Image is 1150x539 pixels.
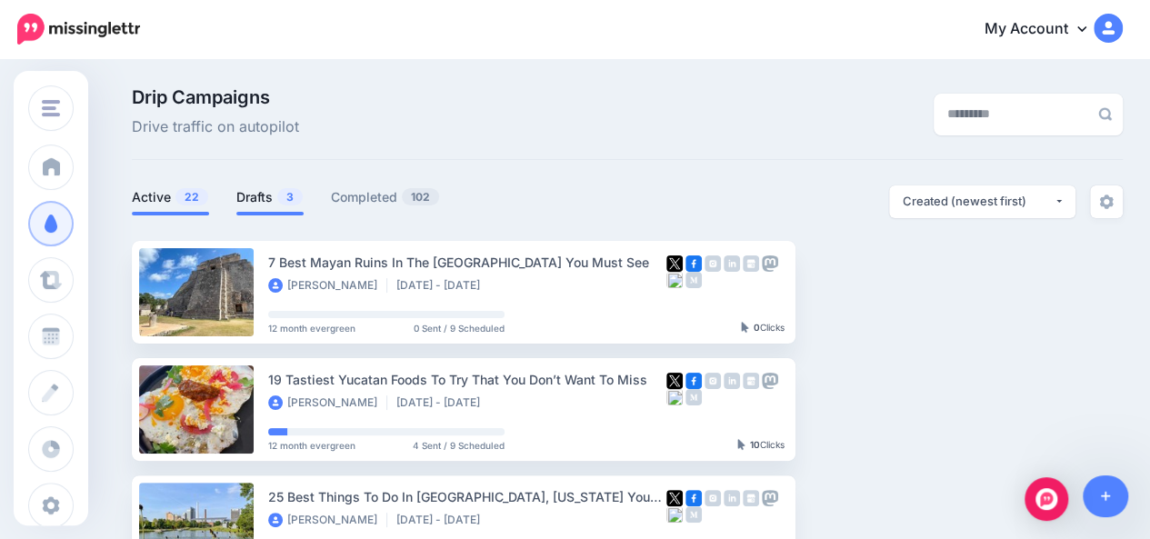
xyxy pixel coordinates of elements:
button: Created (newest first) [889,185,1075,218]
img: linkedin-grey-square.png [724,255,740,272]
img: Missinglettr [17,14,140,45]
img: google_business-grey-square.png [743,490,759,506]
span: 12 month evergreen [268,324,355,333]
img: mastodon-grey-square.png [762,490,778,506]
img: facebook-square.png [685,490,702,506]
a: Drafts3 [236,186,304,208]
img: facebook-square.png [685,373,702,389]
li: [PERSON_NAME] [268,278,387,293]
b: 10 [750,439,760,450]
img: instagram-grey-square.png [705,255,721,272]
img: bluesky-square.png [666,272,683,288]
div: Clicks [741,323,785,334]
img: medium-grey-square.png [685,389,702,405]
img: twitter-square.png [666,490,683,506]
img: twitter-square.png [666,255,683,272]
span: 12 month evergreen [268,441,355,450]
img: instagram-grey-square.png [705,373,721,389]
img: bluesky-square.png [666,389,683,405]
span: 22 [175,188,208,205]
span: Drive traffic on autopilot [132,115,299,139]
img: pointer-grey-darker.png [741,322,749,333]
img: instagram-grey-square.png [705,490,721,506]
img: settings-grey.png [1099,195,1114,209]
img: google_business-grey-square.png [743,255,759,272]
img: mastodon-grey-square.png [762,373,778,389]
img: linkedin-grey-square.png [724,373,740,389]
a: Active22 [132,186,209,208]
span: 0 Sent / 9 Scheduled [414,324,505,333]
img: linkedin-grey-square.png [724,490,740,506]
b: 0 [754,322,760,333]
a: My Account [966,7,1123,52]
img: bluesky-square.png [666,506,683,523]
a: Completed102 [331,186,440,208]
li: [DATE] - [DATE] [396,513,489,527]
li: [PERSON_NAME] [268,395,387,410]
li: [PERSON_NAME] [268,513,387,527]
li: [DATE] - [DATE] [396,278,489,293]
img: mastodon-grey-square.png [762,255,778,272]
div: 25 Best Things To Do In [GEOGRAPHIC_DATA], [US_STATE] You Don’t Want To Miss [268,486,666,507]
div: Open Intercom Messenger [1025,477,1068,521]
span: 3 [277,188,303,205]
img: google_business-grey-square.png [743,373,759,389]
span: Drip Campaigns [132,88,299,106]
span: 4 Sent / 9 Scheduled [413,441,505,450]
img: search-grey-6.png [1098,107,1112,121]
div: 7 Best Mayan Ruins In The [GEOGRAPHIC_DATA] You Must See [268,252,666,273]
img: pointer-grey-darker.png [737,439,745,450]
div: Created (newest first) [903,193,1054,210]
img: twitter-square.png [666,373,683,389]
img: medium-grey-square.png [685,506,702,523]
div: 19 Tastiest Yucatan Foods To Try That You Don’t Want To Miss [268,369,666,390]
img: facebook-square.png [685,255,702,272]
img: menu.png [42,100,60,116]
div: Clicks [737,440,785,451]
span: 102 [402,188,439,205]
img: medium-grey-square.png [685,272,702,288]
li: [DATE] - [DATE] [396,395,489,410]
